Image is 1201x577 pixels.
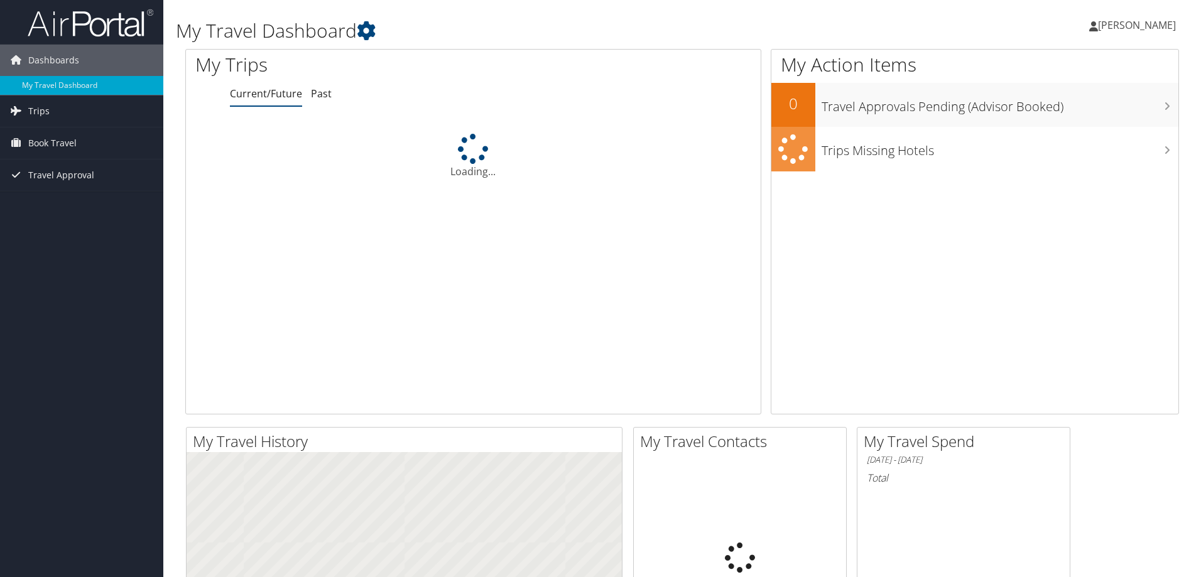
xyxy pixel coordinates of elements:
h3: Travel Approvals Pending (Advisor Booked) [822,92,1178,116]
h2: My Travel Contacts [640,431,846,452]
span: Book Travel [28,127,77,159]
a: 0Travel Approvals Pending (Advisor Booked) [771,83,1178,127]
h1: My Action Items [771,51,1178,78]
a: [PERSON_NAME] [1089,6,1188,44]
h1: My Travel Dashboard [176,18,851,44]
h2: My Travel History [193,431,622,452]
h3: Trips Missing Hotels [822,136,1178,159]
h2: My Travel Spend [864,431,1070,452]
h1: My Trips [195,51,512,78]
h2: 0 [771,93,815,114]
span: Dashboards [28,45,79,76]
a: Past [311,87,332,100]
span: Travel Approval [28,159,94,191]
span: Trips [28,95,50,127]
div: Loading... [186,134,761,179]
h6: [DATE] - [DATE] [867,454,1060,466]
img: airportal-logo.png [28,8,153,38]
a: Current/Future [230,87,302,100]
a: Trips Missing Hotels [771,127,1178,171]
span: [PERSON_NAME] [1098,18,1176,32]
h6: Total [867,471,1060,485]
